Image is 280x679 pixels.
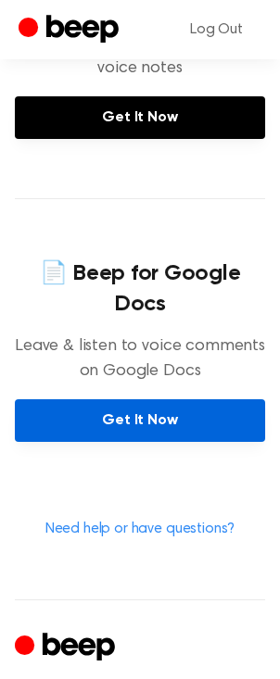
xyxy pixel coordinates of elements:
a: Need help or have questions? [45,522,235,536]
p: Leave & listen to voice comments on Google Docs [15,334,265,384]
a: Get It Now [15,399,265,442]
h4: 📄 Beep for Google Docs [15,258,265,320]
a: Log Out [172,7,261,52]
a: Cruip [15,630,120,666]
a: Get It Now [15,96,265,139]
a: Beep [19,12,123,48]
